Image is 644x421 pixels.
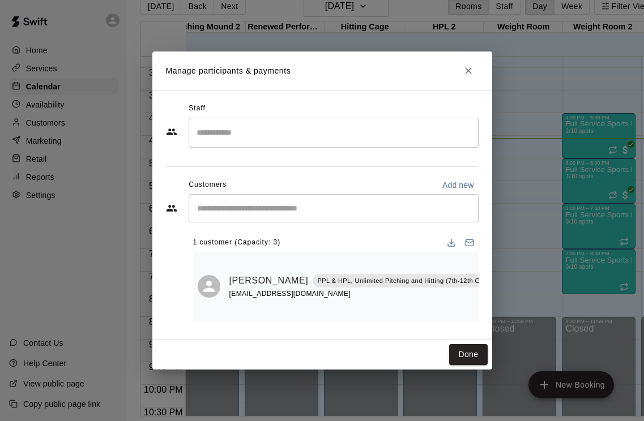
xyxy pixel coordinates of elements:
[166,126,177,138] svg: Staff
[229,290,351,298] span: [EMAIL_ADDRESS][DOMAIN_NAME]
[442,234,460,252] button: Download list
[189,118,479,148] div: Search staff
[193,234,281,252] span: 1 customer (Capacity: 3)
[458,61,479,81] button: Close
[449,344,487,365] button: Done
[442,179,474,191] p: Add new
[189,194,479,222] div: Start typing to search customers...
[460,234,479,252] button: Email participants
[189,100,205,118] span: Staff
[229,273,309,288] a: [PERSON_NAME]
[438,176,479,194] button: Add new
[198,275,220,298] div: Jaylan Hortenbury
[166,65,291,77] p: Manage participants & payments
[317,276,496,286] p: PPL & HPL, Unlimited Pitching and Hitting (7th-12th Grade)
[166,203,177,214] svg: Customers
[189,176,227,194] span: Customers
